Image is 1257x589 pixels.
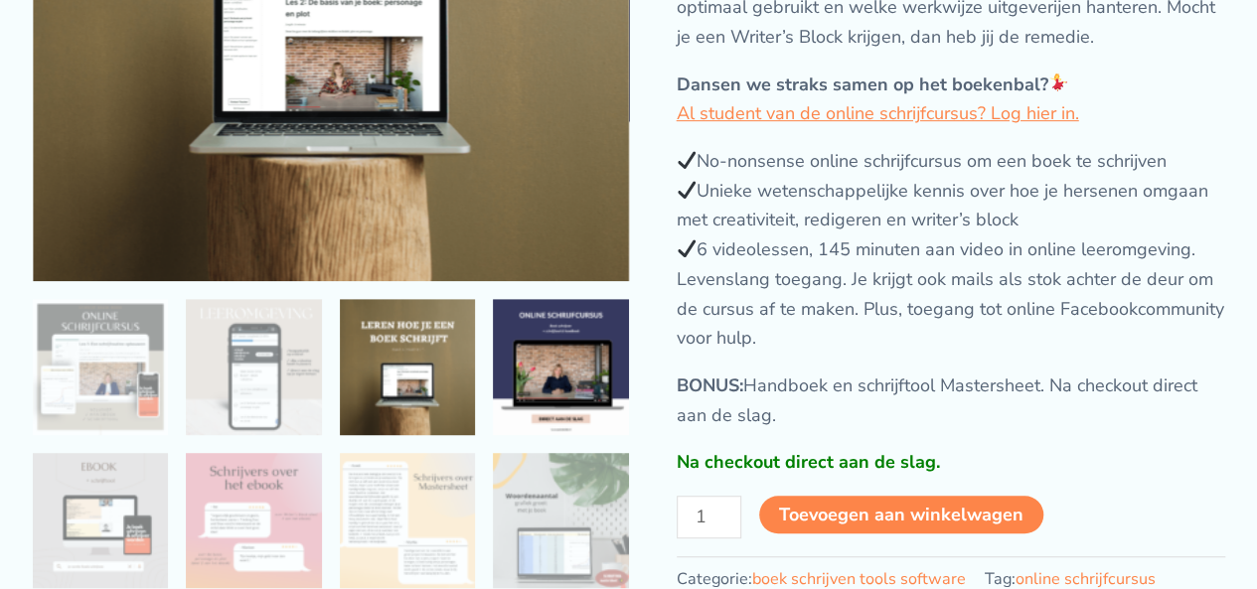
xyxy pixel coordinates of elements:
[677,73,1069,96] strong: Dansen we straks samen op het boekenbal?
[186,453,322,589] img: ONLINE SCHRIJFCURSUS: boek schrijven & schrijver worden - Afbeelding 6
[33,299,169,435] img: ONLINE SCHRIJFCURSUS: boek schrijven & schrijver worden
[493,299,629,435] img: online schrijfcursus goedkoop schrijven boek schrijf eigen
[677,450,940,474] strong: Na checkout direct aan de slag.
[340,299,476,435] img: ONLINE SCHRIJFCURSUS: boek schrijven & schrijver worden - Afbeelding 3
[493,453,629,589] img: ONLINE SCHRIJFCURSUS: boek schrijven & schrijver worden - Afbeelding 8
[677,101,1079,125] a: Al student van de online schrijfcursus? Log hier in.
[677,371,1225,430] p: Handboek en schrijftool Mastersheet. Na checkout direct aan de slag.
[678,151,696,169] img: ✔️
[186,299,322,435] img: online schrijfcursus boek schrijven creatief schrijfopleiding
[678,239,696,257] img: ✔️
[677,373,743,397] strong: BONUS:
[678,181,696,199] img: ✔️
[677,496,741,537] input: Productaantal
[33,453,169,589] img: ONLINE SCHRIJFCURSUS: boek schrijven & schrijver worden - Afbeelding 5
[759,496,1043,533] button: Toevoegen aan winkelwagen
[340,453,476,589] img: ONLINE SCHRIJFCURSUS: boek schrijven & schrijver worden - Afbeelding 7
[1049,74,1067,91] img: 💃
[677,147,1225,354] p: No-nonsense online schrijfcursus om een boek te schrijven Unieke wetenschappelijke kennis over ho...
